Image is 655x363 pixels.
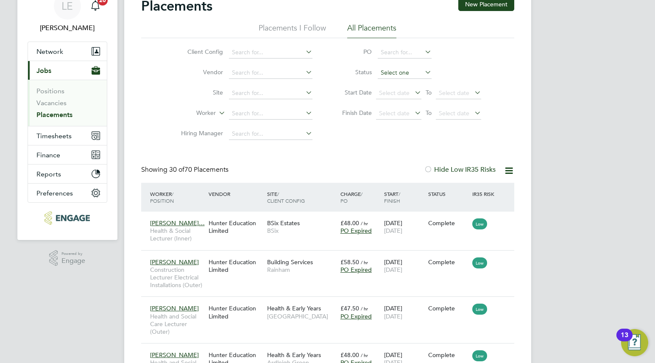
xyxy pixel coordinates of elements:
span: [PERSON_NAME] [150,351,199,359]
span: Preferences [36,189,73,197]
span: [PERSON_NAME]… [150,219,205,227]
div: Status [426,186,470,201]
button: Timesheets [28,126,107,145]
span: Powered by [61,250,85,257]
input: Search for... [229,108,312,120]
div: Hunter Education Limited [206,215,265,239]
span: / Client Config [267,190,305,204]
input: Select one [378,67,432,79]
span: 30 of [169,165,184,174]
span: [DATE] [384,266,402,274]
span: Building Services [267,258,313,266]
span: LE [61,0,73,11]
label: Vendor [174,68,223,76]
div: IR35 Risk [470,186,499,201]
div: Hunter Education Limited [206,254,265,278]
span: Network [36,47,63,56]
div: Complete [428,351,468,359]
a: [PERSON_NAME]Construction Lecturer Electrical Installations (Outer)Hunter Education LimitedBuildi... [148,254,514,261]
span: Construction Lecturer Electrical Installations (Outer) [150,266,204,289]
span: / PO [340,190,362,204]
a: [PERSON_NAME]Health and Social Care Lecturer (Outer)Hunter Education LimitedHealth & Early YearsA... [148,346,514,354]
button: Preferences [28,184,107,202]
span: Low [472,218,487,229]
span: [DATE] [384,227,402,235]
label: Hide Low IR35 Risks [424,165,496,174]
a: Vacancies [36,99,67,107]
span: Rainham [267,266,336,274]
span: Select date [379,89,410,97]
span: / Finish [384,190,400,204]
span: / Position [150,190,174,204]
span: £47.50 [340,304,359,312]
span: Select date [439,89,469,97]
div: [DATE] [382,254,426,278]
button: Reports [28,165,107,183]
span: [DATE] [384,313,402,320]
span: BSix [267,227,336,235]
span: PO Expired [340,227,372,235]
span: [PERSON_NAME] [150,304,199,312]
div: Complete [428,219,468,227]
span: Laurence Elkington [28,23,107,33]
a: Powered byEngage [49,250,85,266]
span: / hr [361,259,368,265]
button: Jobs [28,61,107,80]
label: Status [334,68,372,76]
input: Search for... [229,47,312,59]
span: Finance [36,151,60,159]
span: Health & Early Years [267,351,321,359]
span: Timesheets [36,132,72,140]
button: Network [28,42,107,61]
span: Select date [439,109,469,117]
button: Finance [28,145,107,164]
span: Health & Early Years [267,304,321,312]
a: Positions [36,87,64,95]
div: [DATE] [382,215,426,239]
li: All Placements [347,23,396,38]
span: [PERSON_NAME] [150,258,199,266]
div: [DATE] [382,300,426,324]
span: £58.50 [340,258,359,266]
div: Complete [428,258,468,266]
span: Select date [379,109,410,117]
div: Complete [428,304,468,312]
span: £48.00 [340,219,359,227]
label: PO [334,48,372,56]
div: Start [382,186,426,208]
div: 13 [621,335,628,346]
div: Charge [338,186,382,208]
a: Placements [36,111,72,119]
span: Low [472,350,487,361]
span: 70 Placements [169,165,229,174]
a: [PERSON_NAME]…Health & Social Lecturer (Inner)Hunter Education LimitedBSix EstatesBSix£48.00 / hr... [148,215,514,222]
label: Hiring Manager [174,129,223,137]
button: Open Resource Center, 13 new notifications [621,329,648,356]
li: Placements I Follow [259,23,326,38]
span: Low [472,304,487,315]
span: / hr [361,305,368,312]
div: Site [265,186,338,208]
input: Search for... [378,47,432,59]
label: Site [174,89,223,96]
span: Low [472,257,487,268]
span: Health and Social Care Lecturer (Outer) [150,313,204,336]
div: Worker [148,186,206,208]
div: Showing [141,165,230,174]
span: Health & Social Lecturer (Inner) [150,227,204,242]
span: To [423,87,434,98]
label: Client Config [174,48,223,56]
span: Jobs [36,67,51,75]
label: Finish Date [334,109,372,117]
a: [PERSON_NAME]Health and Social Care Lecturer (Outer)Hunter Education LimitedHealth & Early Years[... [148,300,514,307]
span: Reports [36,170,61,178]
span: [GEOGRAPHIC_DATA] [267,313,336,320]
div: Jobs [28,80,107,126]
span: / hr [361,220,368,226]
span: / hr [361,352,368,358]
a: Go to home page [28,211,107,225]
input: Search for... [229,67,312,79]
span: PO Expired [340,313,372,320]
input: Search for... [229,87,312,99]
span: To [423,107,434,118]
